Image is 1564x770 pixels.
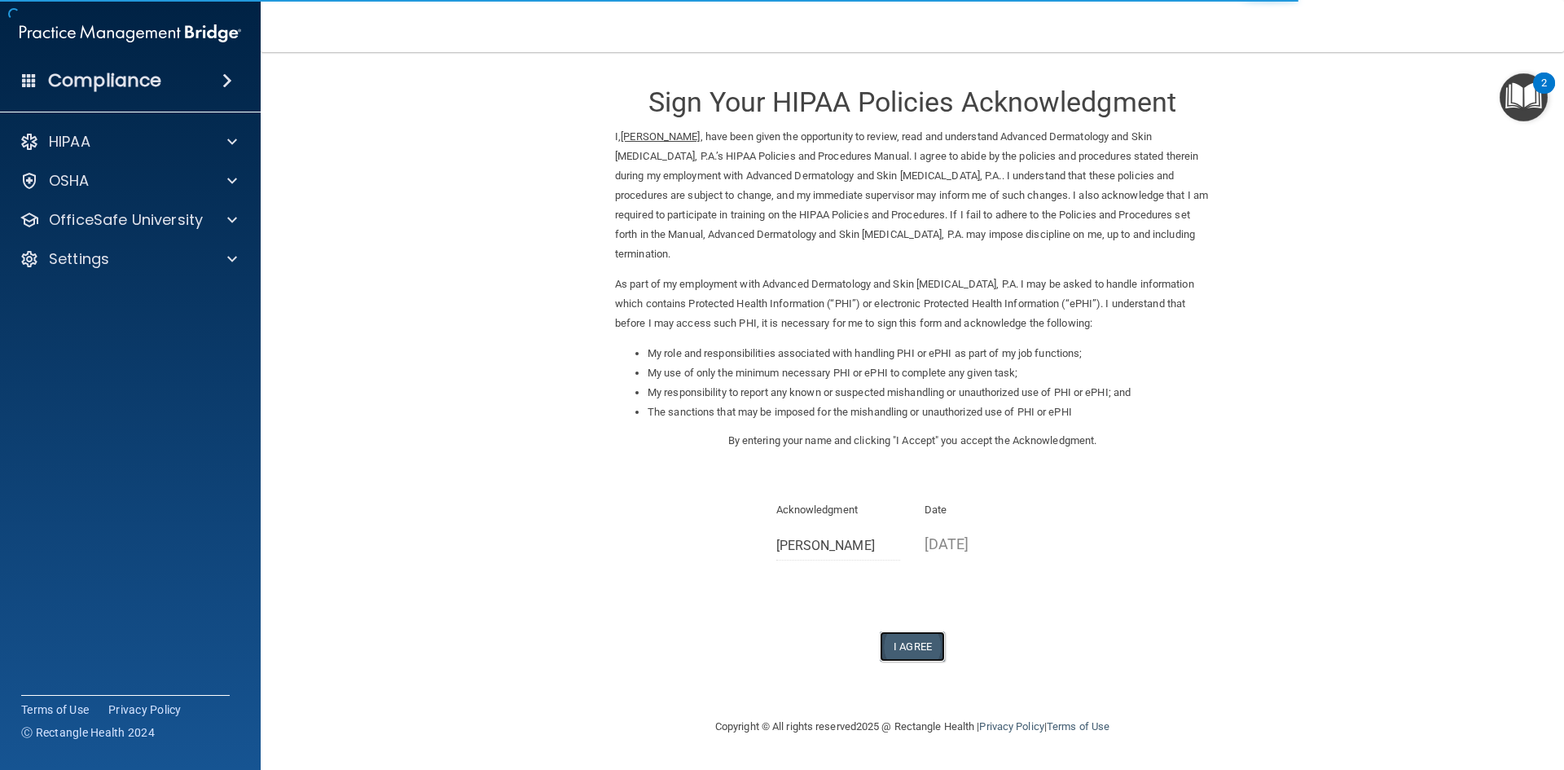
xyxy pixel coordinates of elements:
[108,702,182,718] a: Privacy Policy
[20,171,237,191] a: OSHA
[49,171,90,191] p: OSHA
[1500,73,1548,121] button: Open Resource Center, 2 new notifications
[21,724,155,741] span: Ⓒ Rectangle Health 2024
[925,530,1049,557] p: [DATE]
[20,17,241,50] img: PMB logo
[20,132,237,152] a: HIPAA
[880,631,945,662] button: I Agree
[615,431,1210,451] p: By entering your name and clicking "I Accept" you accept the Acknowledgment.
[21,702,89,718] a: Terms of Use
[49,210,203,230] p: OfficeSafe University
[49,132,90,152] p: HIPAA
[925,500,1049,520] p: Date
[776,500,901,520] p: Acknowledgment
[1541,83,1547,104] div: 2
[20,249,237,269] a: Settings
[49,249,109,269] p: Settings
[1047,720,1109,733] a: Terms of Use
[615,701,1210,753] div: Copyright © All rights reserved 2025 @ Rectangle Health | |
[648,344,1210,363] li: My role and responsibilities associated with handling PHI or ePHI as part of my job functions;
[20,210,237,230] a: OfficeSafe University
[979,720,1043,733] a: Privacy Policy
[48,69,161,92] h4: Compliance
[621,130,700,143] ins: [PERSON_NAME]
[776,530,901,561] input: Full Name
[648,363,1210,383] li: My use of only the minimum necessary PHI or ePHI to complete any given task;
[648,383,1210,403] li: My responsibility to report any known or suspected mishandling or unauthorized use of PHI or ePHI...
[615,275,1210,333] p: As part of my employment with Advanced Dermatology and Skin [MEDICAL_DATA], P.A. I may be asked t...
[648,403,1210,422] li: The sanctions that may be imposed for the mishandling or unauthorized use of PHI or ePHI
[615,87,1210,117] h3: Sign Your HIPAA Policies Acknowledgment
[615,127,1210,264] p: I, , have been given the opportunity to review, read and understand Advanced Dermatology and Skin...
